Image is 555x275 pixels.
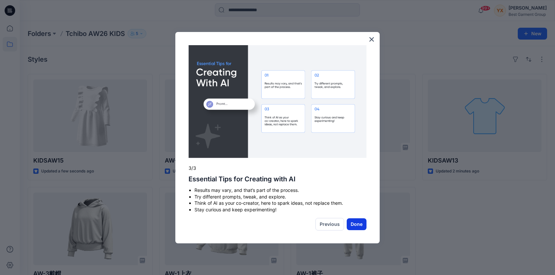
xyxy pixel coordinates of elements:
[189,175,366,183] h2: Essential Tips for Creating with AI
[194,200,366,206] li: Think of AI as your co-creator, here to spark ideas, not replace them.
[368,34,375,45] button: Close
[194,206,366,213] li: Stay curious and keep experimenting!
[194,194,366,200] li: Try different prompts, tweak, and explore.
[315,218,344,230] button: Previous
[189,165,366,171] p: 3/3
[347,218,366,230] button: Done
[194,187,366,194] li: Results may vary, and that’s part of the process.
